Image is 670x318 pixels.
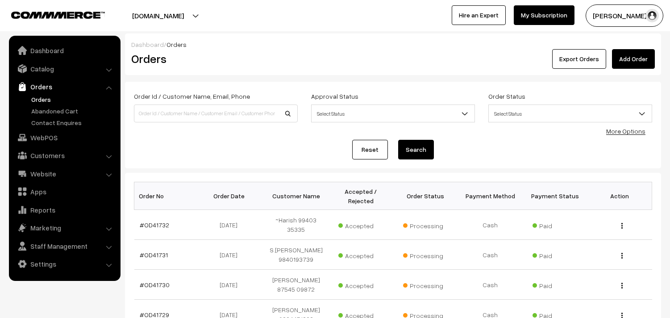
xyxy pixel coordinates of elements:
a: Orders [11,79,117,95]
span: Select Status [489,106,652,121]
th: Action [587,182,652,210]
a: Contact Enquires [29,118,117,127]
a: Apps [11,184,117,200]
td: [DATE] [199,210,264,240]
td: ~Harish 99403 35335 [264,210,329,240]
a: Reports [11,202,117,218]
th: Order Date [199,182,264,210]
td: Cash [458,270,523,300]
a: Abandoned Cart [29,106,117,116]
span: Accepted [338,219,383,230]
td: [DATE] [199,240,264,270]
button: [PERSON_NAME] s… [586,4,663,27]
a: Settings [11,256,117,272]
span: Select Status [488,105,652,122]
span: Paid [533,249,577,260]
label: Approval Status [311,92,358,101]
button: Export Orders [552,49,606,69]
th: Payment Status [523,182,587,210]
h2: Orders [131,52,297,66]
span: Select Status [311,105,475,122]
a: Dashboard [131,41,164,48]
a: Catalog [11,61,117,77]
th: Order Status [393,182,458,210]
th: Customer Name [264,182,329,210]
th: Order No [134,182,199,210]
a: COMMMERCE [11,9,89,20]
a: Orders [29,95,117,104]
td: S.[PERSON_NAME] 9840193739 [264,240,329,270]
a: More Options [606,127,645,135]
span: Orders [166,41,187,48]
td: [DATE] [199,270,264,300]
a: My Subscription [514,5,574,25]
a: Dashboard [11,42,117,59]
a: Website [11,166,117,182]
a: Hire an Expert [452,5,506,25]
a: #OD41732 [140,221,169,229]
a: Add Order [612,49,655,69]
span: Processing [403,249,448,260]
a: #OD41731 [140,251,168,259]
input: Order Id / Customer Name / Customer Email / Customer Phone [134,105,298,122]
span: Paid [533,219,577,230]
img: Menu [621,283,623,289]
span: Processing [403,279,448,290]
img: Menu [621,253,623,259]
span: Accepted [338,279,383,290]
th: Accepted / Rejected [329,182,393,210]
button: [DOMAIN_NAME] [101,4,215,27]
button: Search [398,140,434,159]
span: Paid [533,279,577,290]
span: Processing [403,219,448,230]
a: Reset [352,140,388,159]
div: / [131,40,655,49]
a: #OD41730 [140,281,170,289]
td: Cash [458,240,523,270]
td: Cash [458,210,523,240]
a: Marketing [11,220,117,236]
td: [PERSON_NAME] 87545 09872 [264,270,329,300]
img: COMMMERCE [11,12,105,18]
label: Order Status [488,92,525,101]
span: Select Status [312,106,474,121]
img: Menu [621,223,623,229]
a: WebPOS [11,130,117,146]
a: Staff Management [11,238,117,254]
img: user [645,9,659,22]
a: Customers [11,147,117,163]
th: Payment Method [458,182,523,210]
label: Order Id / Customer Name, Email, Phone [134,92,250,101]
span: Accepted [338,249,383,260]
